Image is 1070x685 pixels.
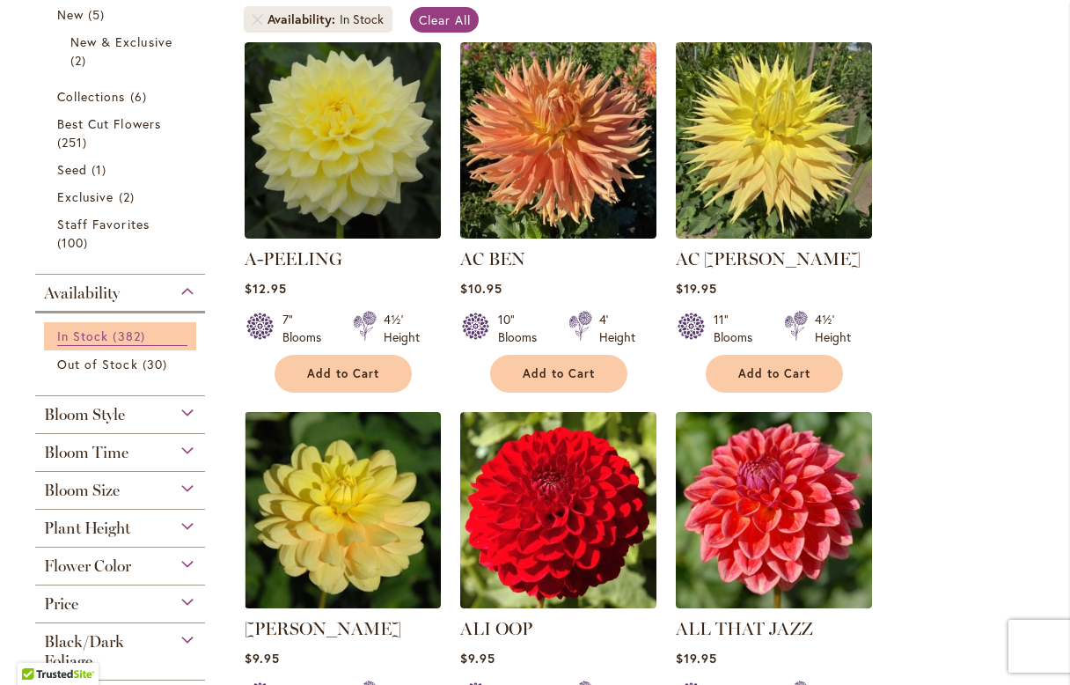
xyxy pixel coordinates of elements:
[44,632,124,671] span: Black/Dark Foliage
[460,280,502,297] span: $10.95
[245,42,441,239] img: A-Peeling
[57,215,187,252] a: Staff Favorites
[384,311,420,346] div: 4½' Height
[599,311,635,346] div: 4' Height
[523,366,595,381] span: Add to Cart
[44,405,125,424] span: Bloom Style
[44,519,130,538] span: Plant Height
[57,88,126,105] span: Collections
[44,443,128,462] span: Bloom Time
[676,595,872,612] a: ALL THAT JAZZ
[57,160,187,179] a: Seed
[119,188,139,206] span: 2
[57,233,92,252] span: 100
[57,188,187,206] a: Exclusive
[714,311,763,346] div: 11" Blooms
[57,5,187,24] a: New
[307,366,379,381] span: Add to Cart
[113,327,149,345] span: 382
[92,160,111,179] span: 1
[460,248,525,269] a: AC BEN
[460,618,532,639] a: ALI OOP
[498,311,547,346] div: 10" Blooms
[676,650,717,667] span: $19.95
[57,133,92,151] span: 251
[143,355,172,373] span: 30
[676,42,872,239] img: AC Jeri
[282,311,332,346] div: 7" Blooms
[738,366,810,381] span: Add to Cart
[460,650,495,667] span: $9.95
[57,216,150,232] span: Staff Favorites
[57,6,84,23] span: New
[57,87,187,106] a: Collections
[676,225,872,242] a: AC Jeri
[706,355,843,393] button: Add to Cart
[419,11,471,28] span: Clear All
[676,618,813,639] a: ALL THAT JAZZ
[676,412,872,608] img: ALL THAT JAZZ
[245,595,441,612] a: AHOY MATEY
[57,114,187,151] a: Best Cut Flowers
[44,594,78,614] span: Price
[490,355,627,393] button: Add to Cart
[245,650,280,667] span: $9.95
[460,595,656,612] a: ALI OOP
[245,280,287,297] span: $12.95
[57,327,187,346] a: In Stock 382
[70,33,174,70] a: New &amp; Exclusive
[245,618,401,639] a: [PERSON_NAME]
[70,33,172,50] span: New & Exclusive
[57,115,161,132] span: Best Cut Flowers
[57,161,87,178] span: Seed
[245,412,441,608] img: AHOY MATEY
[267,11,340,28] span: Availability
[275,355,412,393] button: Add to Cart
[676,248,861,269] a: AC [PERSON_NAME]
[44,284,120,303] span: Availability
[245,248,342,269] a: A-PEELING
[460,42,656,239] img: AC BEN
[57,188,114,205] span: Exclusive
[410,7,480,33] a: Clear All
[57,355,187,373] a: Out of Stock 30
[13,622,62,672] iframe: Launch Accessibility Center
[57,328,108,344] span: In Stock
[245,225,441,242] a: A-Peeling
[70,51,91,70] span: 2
[44,481,120,500] span: Bloom Size
[676,280,717,297] span: $19.95
[460,412,656,608] img: ALI OOP
[460,225,656,242] a: AC BEN
[815,311,851,346] div: 4½' Height
[130,87,151,106] span: 6
[340,11,384,28] div: In Stock
[57,356,138,372] span: Out of Stock
[88,5,109,24] span: 5
[253,14,263,25] a: Remove Availability In Stock
[44,556,131,576] span: Flower Color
